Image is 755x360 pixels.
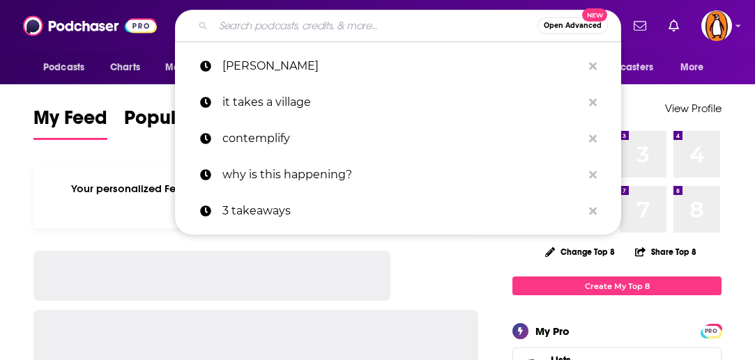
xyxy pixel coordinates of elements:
button: open menu [33,54,102,81]
a: View Profile [665,102,722,115]
button: Change Top 8 [537,243,623,260]
a: why is this happening? [175,157,621,193]
img: User Profile [701,10,732,41]
p: it takes a village [222,84,582,120]
a: Show notifications dropdown [663,14,685,38]
a: PRO [703,325,719,336]
a: [PERSON_NAME] [175,48,621,84]
a: 3 takeaways [175,193,621,229]
p: why is this happening? [222,157,582,193]
a: Charts [101,54,148,81]
span: PRO [703,326,719,336]
button: Share Top 8 [634,238,697,265]
a: My Feed [33,106,107,140]
span: More [680,58,704,77]
div: Search podcasts, credits, & more... [175,10,621,42]
span: Podcasts [43,58,84,77]
button: open menu [577,54,673,81]
span: Logged in as penguin_portfolio [701,10,732,41]
div: Your personalized Feed is curated based on the Podcasts, Creators, Users, and Lists that you Follow. [33,165,478,228]
span: Charts [110,58,140,77]
button: Show profile menu [701,10,732,41]
a: Popular Feed [124,106,243,140]
input: Search podcasts, credits, & more... [213,15,537,37]
span: New [582,8,607,22]
span: Popular Feed [124,106,243,138]
button: Open AdvancedNew [537,17,608,34]
a: contemplify [175,120,621,157]
a: Show notifications dropdown [628,14,652,38]
div: My Pro [535,324,570,338]
span: My Feed [33,106,107,138]
span: Monitoring [165,58,215,77]
a: it takes a village [175,84,621,120]
button: open menu [155,54,233,81]
a: Create My Top 8 [512,276,722,295]
img: Podchaser - Follow, Share and Rate Podcasts [23,13,157,39]
p: 3 takeaways [222,193,582,229]
button: open menu [671,54,722,81]
span: Open Advanced [544,22,602,29]
p: contemplify [222,120,582,157]
p: kara goldin [222,48,582,84]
